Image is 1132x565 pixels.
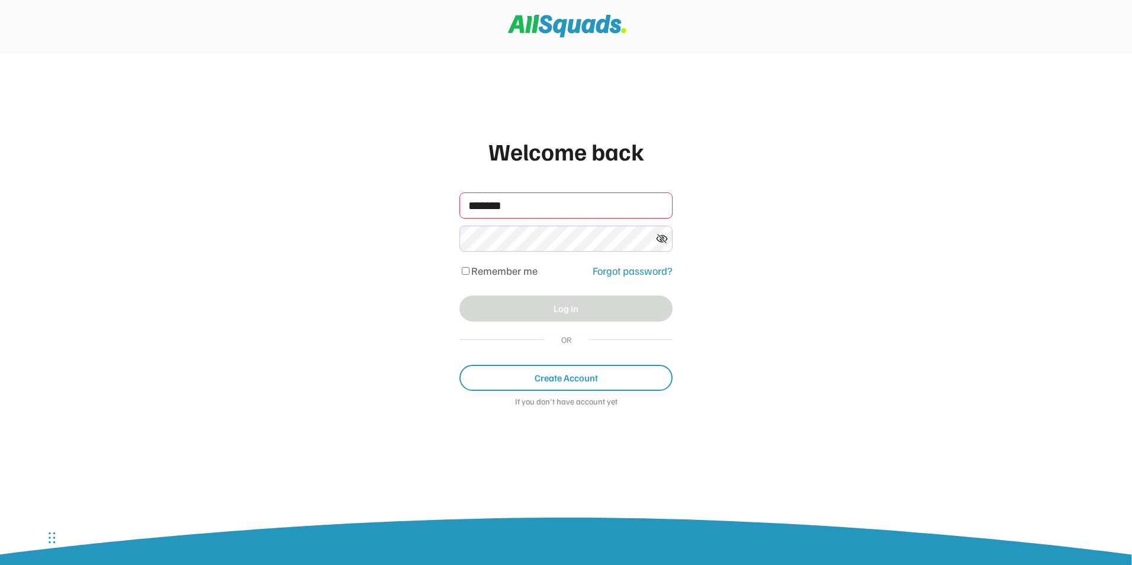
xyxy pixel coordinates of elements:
[459,133,673,169] div: Welcome back
[459,397,673,409] div: If you don't have account yet
[459,296,673,322] button: Log in
[593,263,673,279] div: Forgot password?
[459,365,673,391] button: Create Account
[508,15,626,37] img: Squad%20Logo.svg
[471,264,538,277] label: Remember me
[556,333,577,346] div: OR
